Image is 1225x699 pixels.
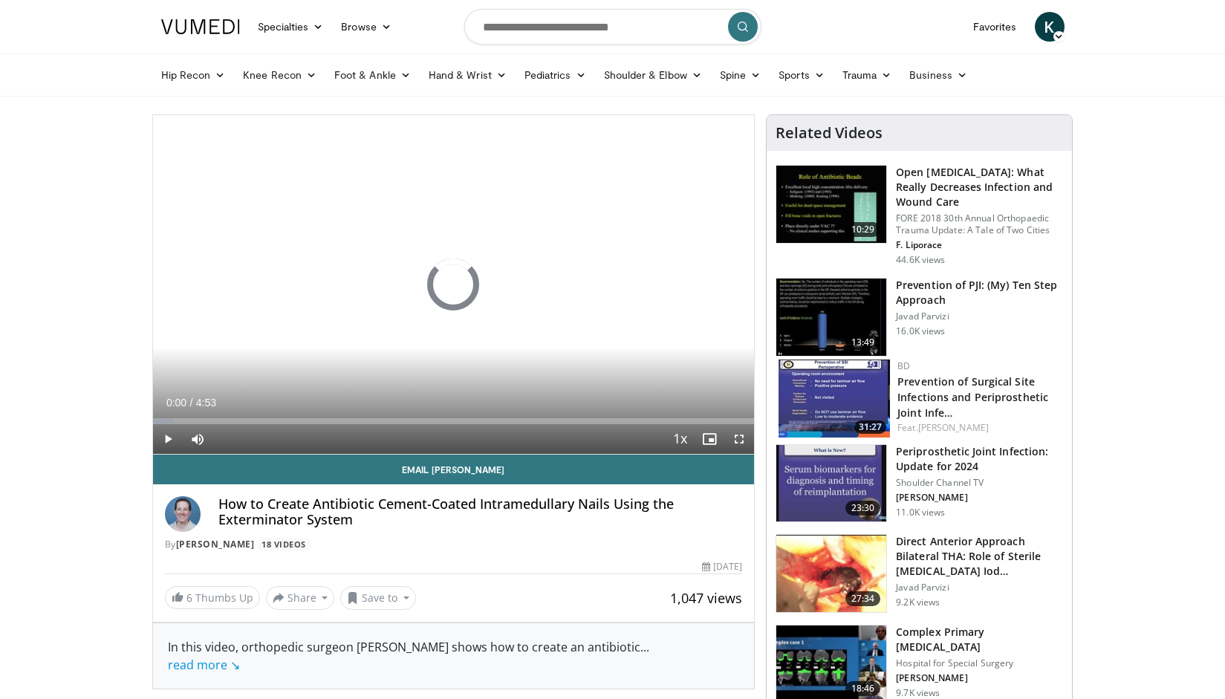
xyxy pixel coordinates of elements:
[770,60,834,90] a: Sports
[168,639,649,673] span: ...
[897,374,1048,420] a: Prevention of Surgical Site Infections and Periprosthetic Joint Infe…
[896,311,1063,322] p: Javad Parvizi
[776,124,883,142] h4: Related Videos
[190,397,193,409] span: /
[896,672,1063,684] p: [PERSON_NAME]
[176,538,255,550] a: [PERSON_NAME]
[332,12,400,42] a: Browse
[168,657,240,673] a: read more ↘
[165,586,260,609] a: 6 Thumbs Up
[896,165,1063,209] h3: Open [MEDICAL_DATA]: What Really Decreases Infection and Wound Care
[896,625,1063,654] h3: Complex Primary [MEDICAL_DATA]
[153,115,755,455] video-js: Video Player
[845,591,881,606] span: 27:34
[218,496,743,528] h4: How to Create Antibiotic Cement-Coated Intramedullary Nails Using the Exterminator System
[779,360,890,438] a: 31:27
[183,424,212,454] button: Mute
[897,421,1060,435] div: Feat.
[695,424,724,454] button: Enable picture-in-picture mode
[1035,12,1065,42] a: K
[420,60,516,90] a: Hand & Wrist
[896,325,945,337] p: 16.0K views
[665,424,695,454] button: Playback Rate
[896,254,945,266] p: 44.6K views
[724,424,754,454] button: Fullscreen
[900,60,976,90] a: Business
[196,397,216,409] span: 4:53
[896,239,1063,251] p: F. Liporace
[257,538,311,550] a: 18 Videos
[670,589,742,607] span: 1,047 views
[896,687,940,699] p: 9.7K views
[711,60,770,90] a: Spine
[845,222,881,237] span: 10:29
[776,165,1063,266] a: 10:29 Open [MEDICAL_DATA]: What Really Decreases Infection and Wound Care FORE 2018 30th Annual O...
[249,12,333,42] a: Specialties
[165,496,201,532] img: Avatar
[153,455,755,484] a: Email [PERSON_NAME]
[702,560,742,573] div: [DATE]
[340,586,416,610] button: Save to
[161,19,240,34] img: VuMedi Logo
[776,535,886,612] img: 20b76134-ce20-4b38-a9d1-93da3bc1b6ca.150x105_q85_crop-smart_upscale.jpg
[779,360,890,438] img: bdb02266-35f1-4bde-b55c-158a878fcef6.150x105_q85_crop-smart_upscale.jpg
[896,444,1063,474] h3: Periprosthetic Joint Infection: Update for 2024
[165,538,743,551] div: By
[896,492,1063,504] p: [PERSON_NAME]
[776,534,1063,613] a: 27:34 Direct Anterior Approach Bilateral THA: Role of Sterile [MEDICAL_DATA] Iod… Javad Parvizi 9...
[186,591,192,605] span: 6
[152,60,235,90] a: Hip Recon
[153,418,755,424] div: Progress Bar
[896,657,1063,669] p: Hospital for Special Surgery
[896,596,940,608] p: 9.2K views
[325,60,420,90] a: Foot & Ankle
[896,582,1063,594] p: Javad Parvizi
[897,360,910,372] a: BD
[776,278,1063,357] a: 13:49 Prevention of PJI: (My) Ten Step Approach Javad Parvizi 16.0K views
[595,60,711,90] a: Shoulder & Elbow
[776,445,886,522] img: 0305937d-4796-49c9-8ba6-7e7cbcdfebb5.150x105_q85_crop-smart_upscale.jpg
[776,444,1063,523] a: 23:30 Periprosthetic Joint Infection: Update for 2024 Shoulder Channel TV [PERSON_NAME] 11.0K views
[516,60,595,90] a: Pediatrics
[896,212,1063,236] p: FORE 2018 30th Annual Orthopaedic Trauma Update: A Tale of Two Cities
[896,278,1063,308] h3: Prevention of PJI: (My) Ten Step Approach
[776,166,886,243] img: ded7be61-cdd8-40fc-98a3-de551fea390e.150x105_q85_crop-smart_upscale.jpg
[166,397,186,409] span: 0:00
[168,638,740,674] div: In this video, orthopedic surgeon [PERSON_NAME] shows how to create an antibiotic
[845,501,881,516] span: 23:30
[845,681,881,696] span: 18:46
[918,421,989,434] a: [PERSON_NAME]
[266,586,335,610] button: Share
[153,424,183,454] button: Play
[464,9,761,45] input: Search topics, interventions
[964,12,1026,42] a: Favorites
[234,60,325,90] a: Knee Recon
[896,534,1063,579] h3: Direct Anterior Approach Bilateral THA: Role of Sterile [MEDICAL_DATA] Iod…
[896,507,945,518] p: 11.0K views
[854,420,886,434] span: 31:27
[776,279,886,356] img: 300aa6cd-3a47-4862-91a3-55a981c86f57.150x105_q85_crop-smart_upscale.jpg
[845,335,881,350] span: 13:49
[896,477,1063,489] p: Shoulder Channel TV
[834,60,901,90] a: Trauma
